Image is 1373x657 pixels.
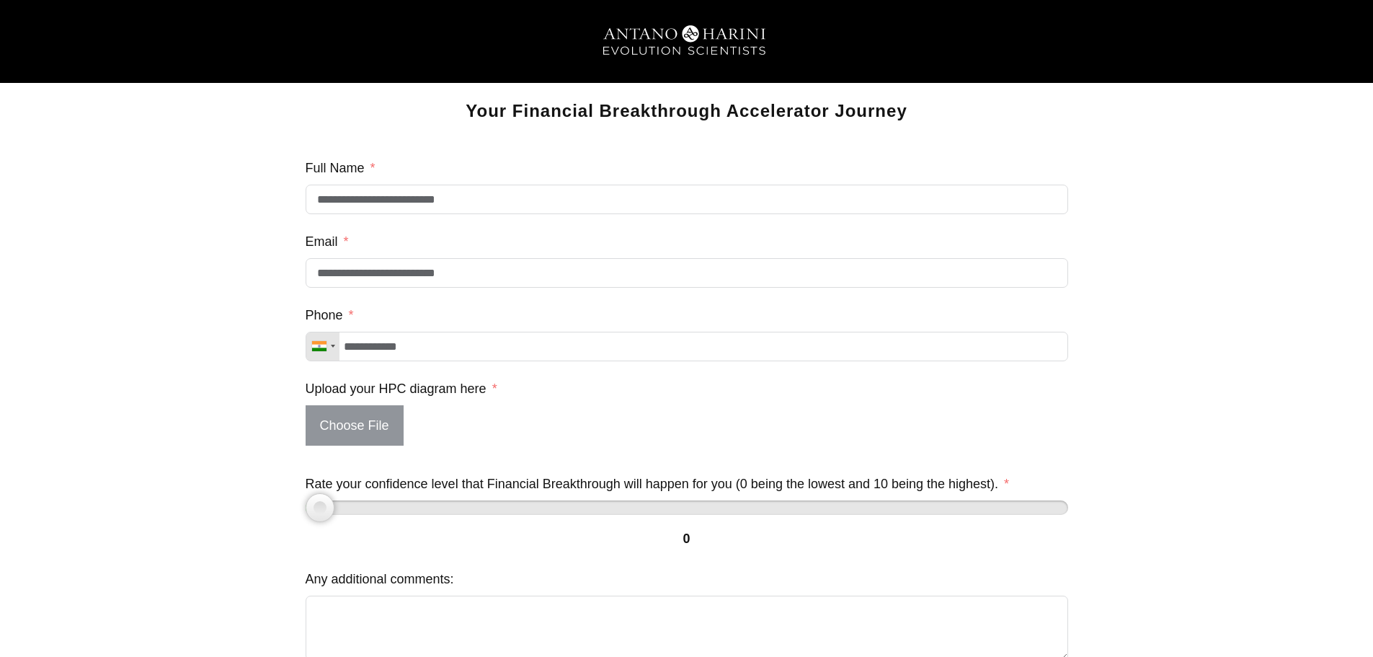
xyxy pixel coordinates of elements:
[306,332,339,361] div: Telephone country code
[306,526,1068,552] div: 0
[579,14,795,69] img: A&H_Ev png
[306,566,454,592] label: Any additional comments:
[466,101,907,120] strong: Your Financial Breakthrough Accelerator Journey
[306,302,354,328] label: Phone
[306,229,349,255] label: Email
[306,471,1010,497] label: Rate your confidence level that Financial Breakthrough will happen for you (0 being the lowest an...
[306,258,1068,288] input: Email
[306,332,1068,361] input: Phone
[306,155,376,181] label: Full Name
[306,405,404,446] span: Choose File
[306,376,497,402] label: Upload your HPC diagram here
